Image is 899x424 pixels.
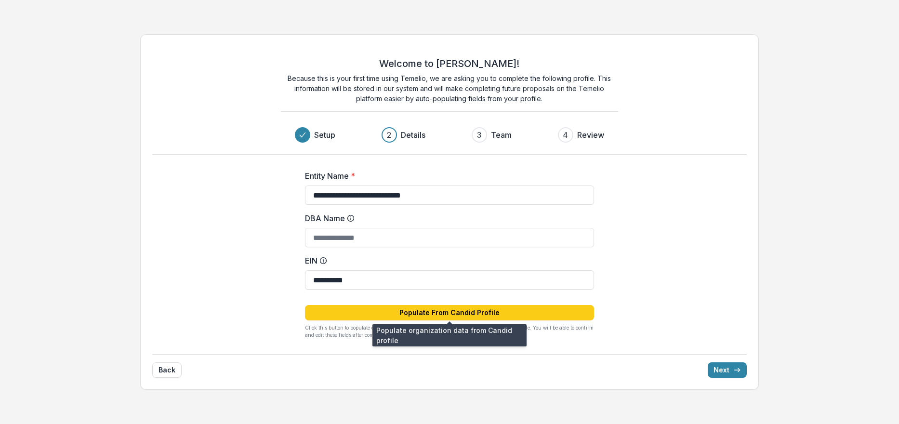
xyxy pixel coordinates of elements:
label: DBA Name [305,212,588,224]
h3: Setup [314,129,335,141]
label: Entity Name [305,170,588,182]
p: Click this button to populate core profile fields in [GEOGRAPHIC_DATA] from your Candid profile. ... [305,324,594,339]
button: Back [152,362,182,378]
button: Populate From Candid Profile [305,305,594,320]
label: EIN [305,255,588,266]
div: 3 [477,129,481,141]
h3: Details [401,129,425,141]
h3: Review [577,129,604,141]
button: Next [708,362,747,378]
div: 2 [387,129,391,141]
h3: Team [491,129,512,141]
h2: Welcome to [PERSON_NAME]! [379,58,519,69]
p: Because this is your first time using Temelio, we are asking you to complete the following profil... [281,73,618,104]
div: Progress [295,127,604,143]
div: 4 [563,129,568,141]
